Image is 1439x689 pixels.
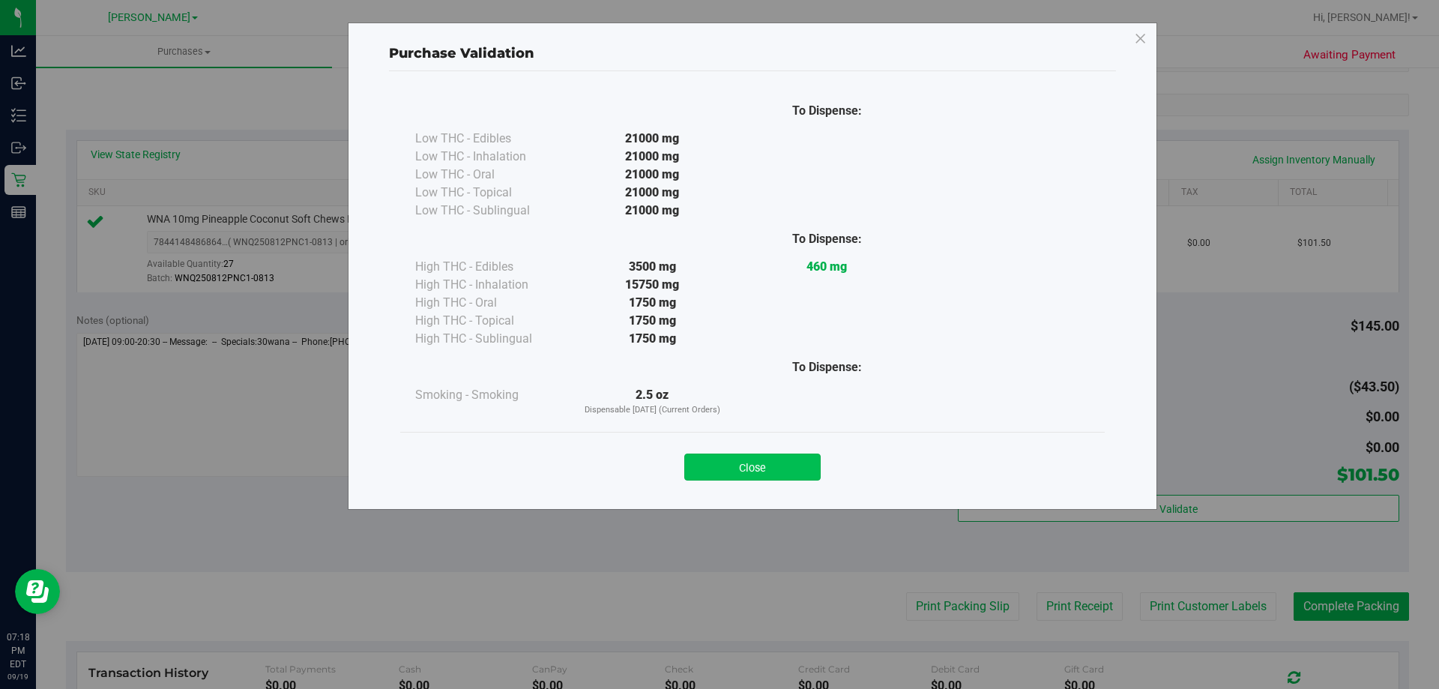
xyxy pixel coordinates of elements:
button: Close [684,454,821,481]
div: Low THC - Edibles [415,130,565,148]
div: High THC - Sublingual [415,330,565,348]
div: 3500 mg [565,258,740,276]
iframe: Resource center [15,569,60,614]
div: 21000 mg [565,202,740,220]
strong: 460 mg [806,259,847,274]
div: To Dispense: [740,102,914,120]
div: Low THC - Sublingual [415,202,565,220]
div: Smoking - Smoking [415,386,565,404]
div: To Dispense: [740,230,914,248]
div: 21000 mg [565,166,740,184]
div: Low THC - Topical [415,184,565,202]
span: Purchase Validation [389,45,534,61]
div: High THC - Edibles [415,258,565,276]
p: Dispensable [DATE] (Current Orders) [565,404,740,417]
div: 15750 mg [565,276,740,294]
div: High THC - Topical [415,312,565,330]
div: 1750 mg [565,294,740,312]
div: Low THC - Inhalation [415,148,565,166]
div: High THC - Oral [415,294,565,312]
div: Low THC - Oral [415,166,565,184]
div: 2.5 oz [565,386,740,417]
div: 21000 mg [565,148,740,166]
div: 1750 mg [565,312,740,330]
div: To Dispense: [740,358,914,376]
div: 21000 mg [565,184,740,202]
div: 1750 mg [565,330,740,348]
div: High THC - Inhalation [415,276,565,294]
div: 21000 mg [565,130,740,148]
